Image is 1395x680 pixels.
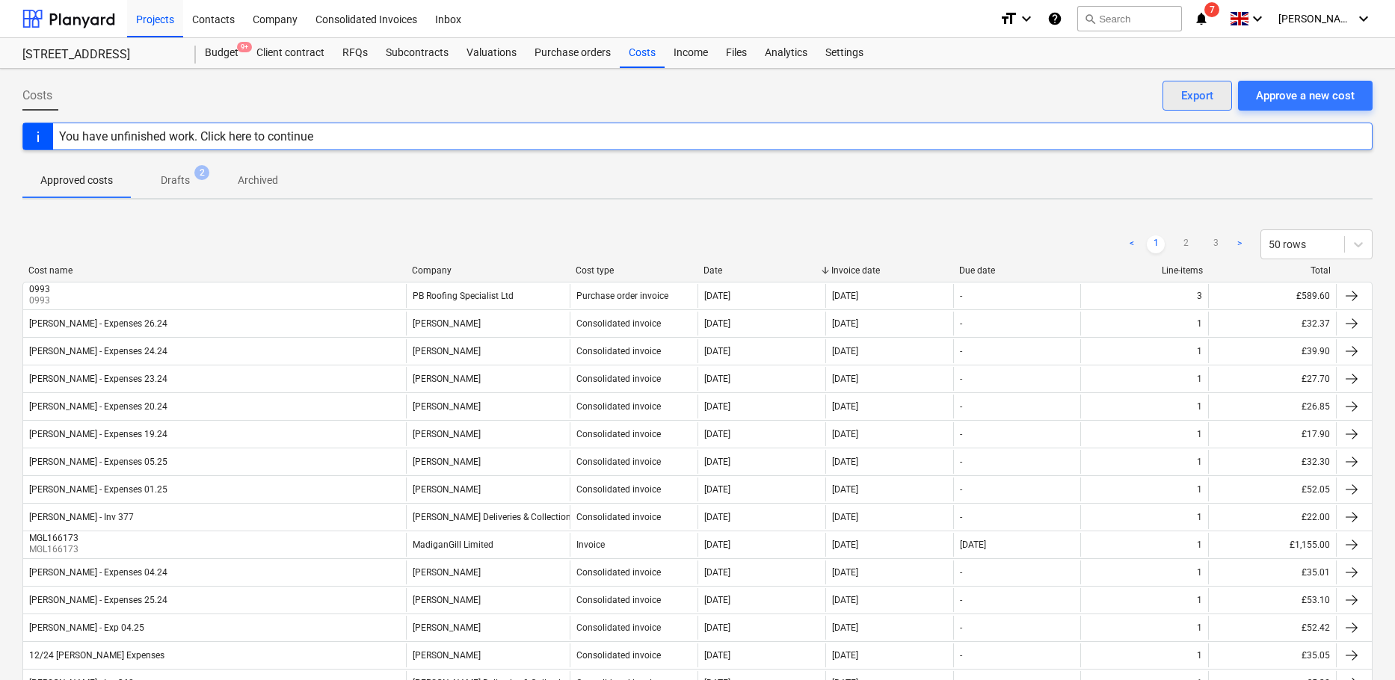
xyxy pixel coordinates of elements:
div: Consolidated invoice [576,512,661,522]
div: 1 [1197,457,1202,467]
div: Consolidated invoice [576,318,661,329]
i: Knowledge base [1047,10,1062,28]
div: [DATE] [704,650,730,661]
div: [DATE] [704,291,730,301]
div: 1 [1197,650,1202,661]
i: keyboard_arrow_down [1355,10,1373,28]
div: £53.10 [1208,588,1336,612]
iframe: Chat Widget [1320,608,1395,680]
div: Consolidated invoice [576,457,661,467]
div: [DATE] [832,401,858,412]
div: Client contract [247,38,333,68]
div: [PERSON_NAME] - Expenses 01.25 [29,484,167,495]
div: [DATE] [704,374,730,384]
div: £32.37 [1208,312,1336,336]
div: - [960,318,962,329]
button: Export [1162,81,1232,111]
p: Drafts [161,173,190,188]
a: Subcontracts [377,38,458,68]
div: Export [1181,86,1213,105]
div: £22.00 [1208,505,1336,529]
div: [DATE] [704,429,730,439]
div: [DATE] [704,540,730,550]
a: Files [717,38,756,68]
div: PB Roofing Specialist Ltd [413,291,514,301]
span: [PERSON_NAME] [1278,13,1353,25]
div: £52.42 [1208,616,1336,640]
div: - [960,650,962,661]
div: 1 [1197,484,1202,495]
div: [DATE] [704,318,730,329]
div: [PERSON_NAME] [413,650,481,661]
a: Income [665,38,717,68]
a: Settings [816,38,872,68]
div: Date [703,265,819,276]
div: [DATE] [832,318,858,329]
div: Invoice [576,540,605,550]
div: [PERSON_NAME] - Expenses 04.24 [29,567,167,578]
div: - [960,512,962,522]
div: Consolidated invoice [576,622,661,633]
div: 1 [1197,595,1202,605]
a: Analytics [756,38,816,68]
div: - [960,429,962,439]
div: Budget [196,38,247,68]
i: notifications [1194,10,1209,28]
div: 1 [1197,429,1202,439]
div: Line-items [1087,265,1203,276]
div: - [960,457,962,467]
div: [PERSON_NAME] Deliveries & Collections [413,512,576,522]
div: 3 [1197,291,1202,301]
div: You have unfinished work. Click here to continue [59,129,313,143]
div: [PERSON_NAME] - Exp 04.25 [29,622,144,633]
div: [PERSON_NAME] [413,484,481,495]
div: [PERSON_NAME] [413,567,481,578]
a: Costs [620,38,665,68]
div: £589.60 [1208,284,1336,308]
div: [DATE] [832,346,858,356]
div: [PERSON_NAME] [413,401,481,412]
div: Consolidated invoice [576,595,661,605]
div: 1 [1197,622,1202,633]
a: Page 3 [1207,235,1225,253]
div: [PERSON_NAME] - Expenses 19.24 [29,429,167,439]
div: [DATE] [704,622,730,633]
div: Invoice date [831,265,947,276]
div: - [960,622,962,633]
div: Purchase order invoice [576,291,668,301]
div: £1,155.00 [1208,533,1336,557]
div: [PERSON_NAME] - Expenses 20.24 [29,401,167,412]
div: [DATE] [832,540,858,550]
div: Consolidated invoice [576,650,661,661]
div: [DATE] [704,512,730,522]
div: [STREET_ADDRESS] [22,47,178,63]
a: Valuations [458,38,526,68]
div: [PERSON_NAME] - Inv 377 [29,512,134,522]
button: Approve a new cost [1238,81,1373,111]
span: 7 [1204,2,1219,17]
div: 1 [1197,567,1202,578]
div: [DATE] [832,374,858,384]
div: 1 [1197,512,1202,522]
i: format_size [1000,10,1017,28]
div: - [960,346,962,356]
div: £32.30 [1208,450,1336,474]
div: Cost type [576,265,692,276]
a: Purchase orders [526,38,620,68]
div: [DATE] [832,567,858,578]
div: £35.05 [1208,643,1336,667]
span: search [1084,13,1096,25]
div: [PERSON_NAME] [413,595,481,605]
div: 1 [1197,540,1202,550]
div: Company [412,265,564,276]
div: 1 [1197,318,1202,329]
div: Consolidated invoice [576,567,661,578]
div: [PERSON_NAME] - Expenses 23.24 [29,374,167,384]
div: £27.70 [1208,367,1336,391]
div: - [960,291,962,301]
